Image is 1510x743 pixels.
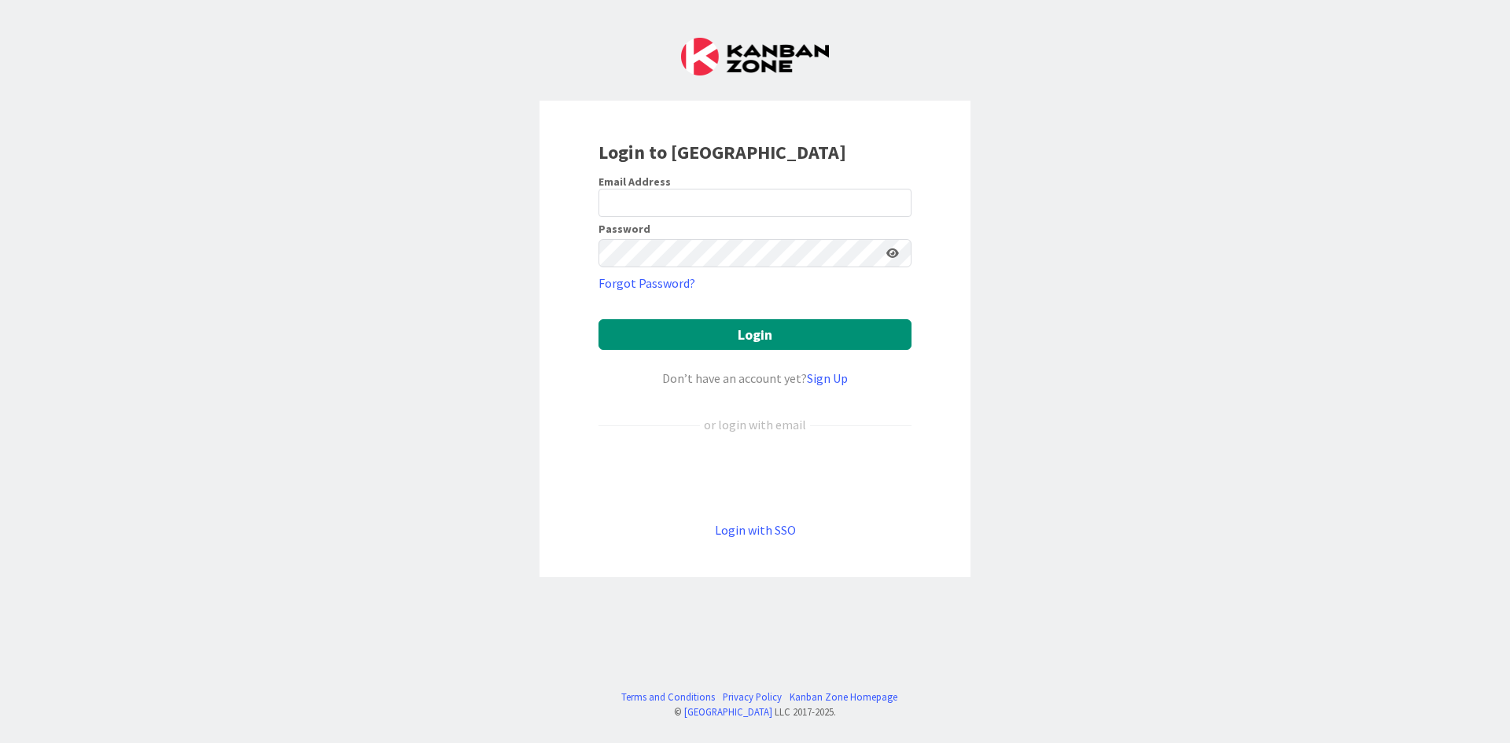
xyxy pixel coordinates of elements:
a: Forgot Password? [598,274,695,292]
div: © LLC 2017- 2025 . [613,704,897,719]
b: Login to [GEOGRAPHIC_DATA] [598,140,846,164]
button: Login [598,319,912,350]
label: Email Address [598,175,671,189]
a: Terms and Conditions [621,690,715,704]
div: Don’t have an account yet? [598,369,912,388]
a: Login with SSO [715,522,796,538]
label: Password [598,223,650,234]
iframe: Sign in with Google Button [591,460,919,495]
a: Kanban Zone Homepage [790,690,897,704]
a: [GEOGRAPHIC_DATA] [684,705,772,718]
a: Privacy Policy [723,690,782,704]
a: Sign Up [807,370,848,386]
div: or login with email [700,415,810,434]
img: Kanban Zone [681,38,829,75]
